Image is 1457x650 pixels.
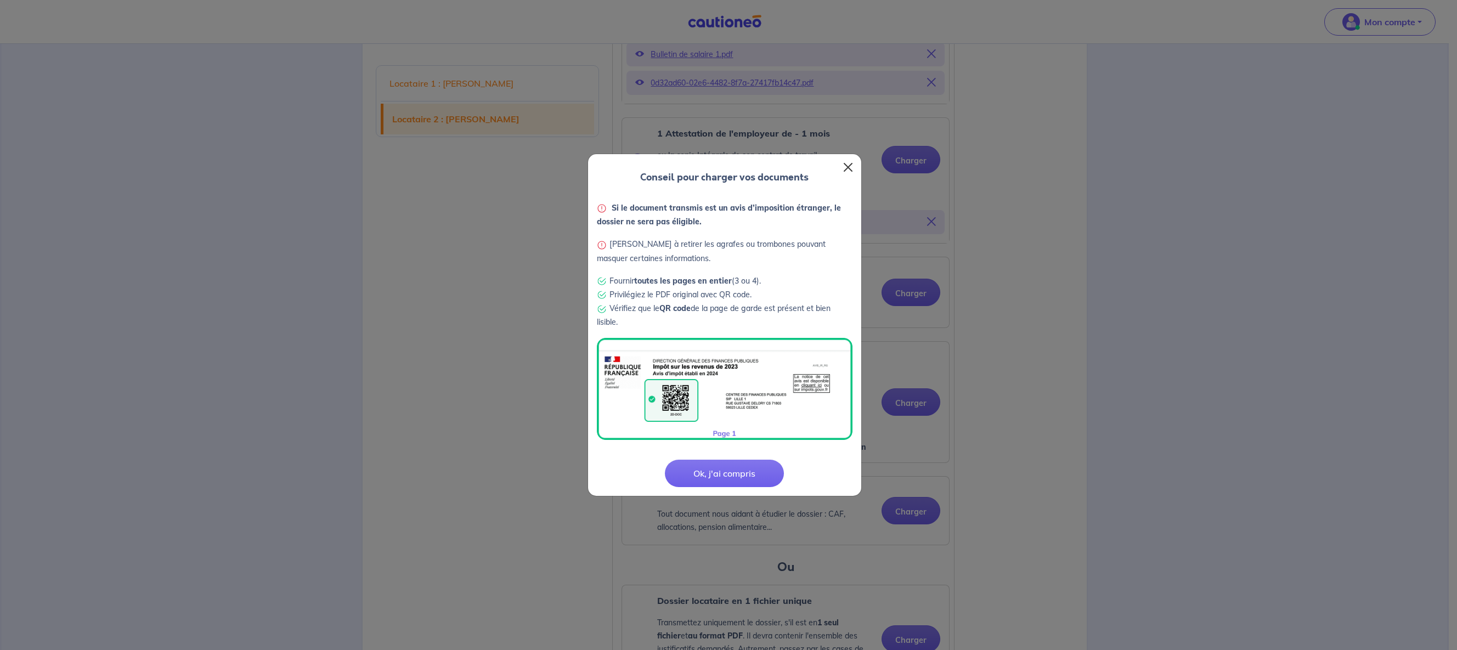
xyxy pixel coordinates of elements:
p: [PERSON_NAME] à retirer les agrafes ou trombones pouvant masquer certaines informations. [597,238,852,265]
strong: Si le document transmis est un avis d’imposition étranger, le dossier ne sera pas éligible. [597,203,841,227]
img: Check [597,276,607,286]
h2: Conseil pour charger vos documents [640,172,809,184]
strong: QR code [659,303,691,313]
button: Ok, j'ai compris [665,460,784,487]
strong: toutes les pages en entier [634,276,732,286]
p: Fournir (3 ou 4). Privilégiez le PDF original avec QR code. Vérifiez que le de la page de garde e... [597,274,852,330]
img: Avis D'impôts [597,338,852,439]
img: Warning [597,204,607,213]
button: Close [839,159,857,176]
img: Check [597,304,607,314]
img: Warning [597,240,607,250]
img: Check [597,290,607,300]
